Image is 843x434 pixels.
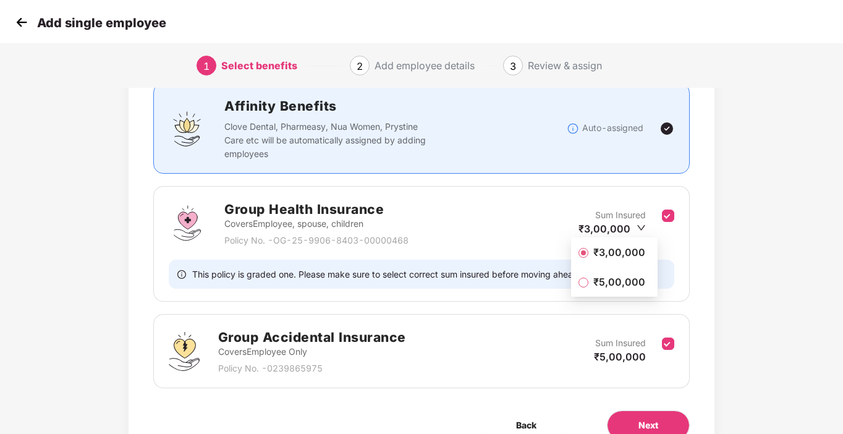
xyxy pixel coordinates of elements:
span: ₹5,00,000 [594,351,646,363]
span: 3 [510,60,516,72]
span: This policy is graded one. Please make sure to select correct sum insured before moving ahead. [192,268,581,280]
p: Auto-assigned [582,121,643,135]
span: down [637,223,646,232]
h2: Group Health Insurance [224,199,409,219]
p: Add single employee [37,15,166,30]
p: Clove Dental, Pharmeasy, Nua Women, Prystine Care etc will be automatically assigned by adding em... [224,120,430,161]
div: Add employee details [375,56,475,75]
img: svg+xml;base64,PHN2ZyBpZD0iQWZmaW5pdHlfQmVuZWZpdHMiIGRhdGEtbmFtZT0iQWZmaW5pdHkgQmVuZWZpdHMiIHhtbG... [169,110,206,147]
span: 2 [357,60,363,72]
div: Select benefits [221,56,297,75]
img: svg+xml;base64,PHN2ZyB4bWxucz0iaHR0cDovL3d3dy53My5vcmcvMjAwMC9zdmciIHdpZHRoPSI0OS4zMjEiIGhlaWdodD... [169,332,199,371]
img: svg+xml;base64,PHN2ZyB4bWxucz0iaHR0cDovL3d3dy53My5vcmcvMjAwMC9zdmciIHdpZHRoPSIzMCIgaGVpZ2h0PSIzMC... [12,13,31,32]
p: Sum Insured [595,208,646,222]
span: Next [638,419,658,432]
div: ₹3,00,000 [578,222,646,236]
p: Covers Employee, spouse, children [224,217,409,231]
h2: Affinity Benefits [224,96,566,116]
span: ₹3,00,000 [588,245,650,259]
h2: Group Accidental Insurance [218,327,406,347]
p: Policy No. - OG-25-9906-8403-00000468 [224,234,409,247]
span: ₹5,00,000 [588,275,650,289]
img: svg+xml;base64,PHN2ZyBpZD0iR3JvdXBfSGVhbHRoX0luc3VyYW5jZSIgZGF0YS1uYW1lPSJHcm91cCBIZWFsdGggSW5zdX... [169,205,206,242]
img: svg+xml;base64,PHN2ZyBpZD0iVGljay0yNHgyNCIgeG1sbnM9Imh0dHA6Ly93d3cudzMub3JnLzIwMDAvc3ZnIiB3aWR0aD... [659,121,674,136]
p: Sum Insured [595,336,646,350]
p: Policy No. - 0239865975 [218,362,406,375]
img: svg+xml;base64,PHN2ZyBpZD0iSW5mb18tXzMyeDMyIiBkYXRhLW5hbWU9IkluZm8gLSAzMngzMiIgeG1sbnM9Imh0dHA6Ly... [567,122,579,135]
p: Covers Employee Only [218,345,406,359]
span: 1 [203,60,210,72]
span: Back [516,419,536,432]
div: Review & assign [528,56,602,75]
span: info-circle [177,268,186,280]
